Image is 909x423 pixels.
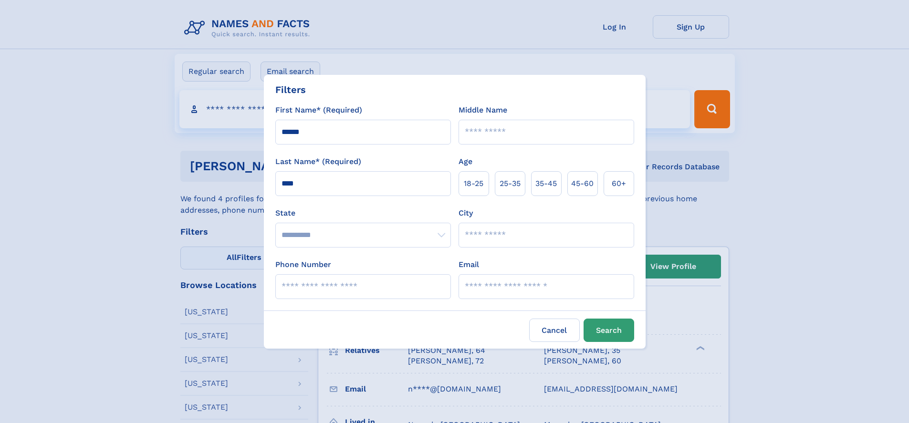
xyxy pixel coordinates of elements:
span: 35‑45 [535,178,557,189]
div: Filters [275,83,306,97]
span: 45‑60 [571,178,594,189]
span: 18‑25 [464,178,483,189]
label: Last Name* (Required) [275,156,361,167]
label: First Name* (Required) [275,104,362,116]
label: City [459,207,473,219]
label: Cancel [529,319,580,342]
label: State [275,207,451,219]
label: Middle Name [459,104,507,116]
span: 25‑35 [500,178,521,189]
span: 60+ [612,178,626,189]
label: Age [459,156,472,167]
label: Phone Number [275,259,331,270]
button: Search [584,319,634,342]
label: Email [459,259,479,270]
